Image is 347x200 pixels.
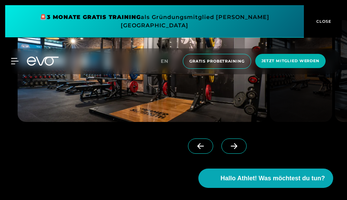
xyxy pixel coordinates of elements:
a: Jetzt Mitglied werden [253,54,328,69]
a: Gratis Probetraining [181,54,253,69]
span: Gratis Probetraining [189,58,245,64]
button: CLOSE [304,5,342,38]
a: en [161,57,177,65]
span: en [161,58,168,64]
span: Jetzt Mitglied werden [261,58,319,64]
span: CLOSE [315,18,331,25]
span: Hallo Athlet! Was möchtest du tun? [220,174,325,183]
button: Hallo Athlet! Was möchtest du tun? [198,169,333,188]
